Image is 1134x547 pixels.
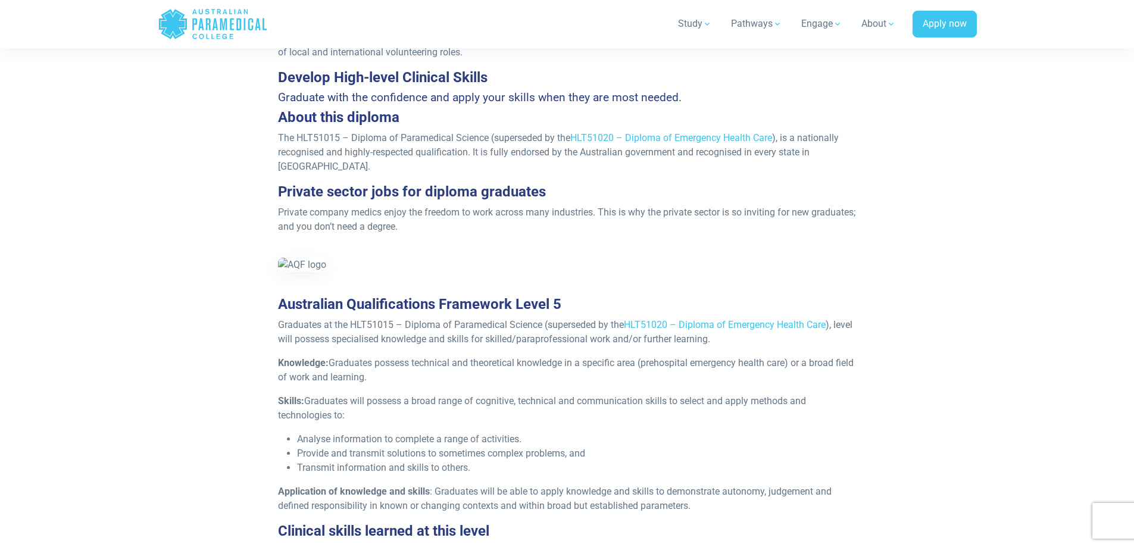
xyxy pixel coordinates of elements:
[278,205,856,234] p: Private company medics enjoy the freedom to work across many industries. This is why the private ...
[794,7,849,40] a: Engage
[278,296,856,313] h3: Australian Qualifications Framework Level 5
[278,486,430,497] strong: Application of knowledge and skills
[724,7,789,40] a: Pathways
[278,394,856,423] p: Graduates will possess a broad range of cognitive, technical and communication skills to select a...
[278,258,326,272] img: AQF logo
[158,5,268,43] a: Australian Paramedical College
[570,132,772,143] a: HLT51020 – Diploma of Emergency Health Care
[278,109,856,126] h3: About this diploma
[278,357,329,368] strong: Knowledge:
[854,7,903,40] a: About
[278,318,856,346] p: Graduates at the HLT51015 – Diploma of Paramedical Science (superseded by the ), level will posse...
[278,395,304,407] strong: Skills:
[297,432,856,446] li: Analyse information to complete a range of activities.
[913,11,977,38] a: Apply now
[278,131,856,174] p: The HLT51015 – Diploma of Paramedical Science (superseded by the ), is a nationally recognised an...
[278,523,856,540] h3: Clinical skills learned at this level
[278,183,856,201] h3: Private sector jobs for diploma graduates
[297,446,856,461] li: Provide and transmit solutions to sometimes complex problems, and
[278,485,856,513] p: : Graduates will be able to apply knowledge and skills to demonstrate autonomy, judgement and def...
[624,319,826,330] a: HLT51020 – Diploma of Emergency Health Care
[278,356,856,385] p: Graduates possess technical and theoretical knowledge in a specific area (prehospital emergency h...
[297,461,856,475] li: Transmit information and skills to others.
[278,90,856,104] h4: Graduate with the confidence and apply your skills when they are most needed.
[278,69,856,86] h3: Develop High-level Clinical Skills
[671,7,719,40] a: Study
